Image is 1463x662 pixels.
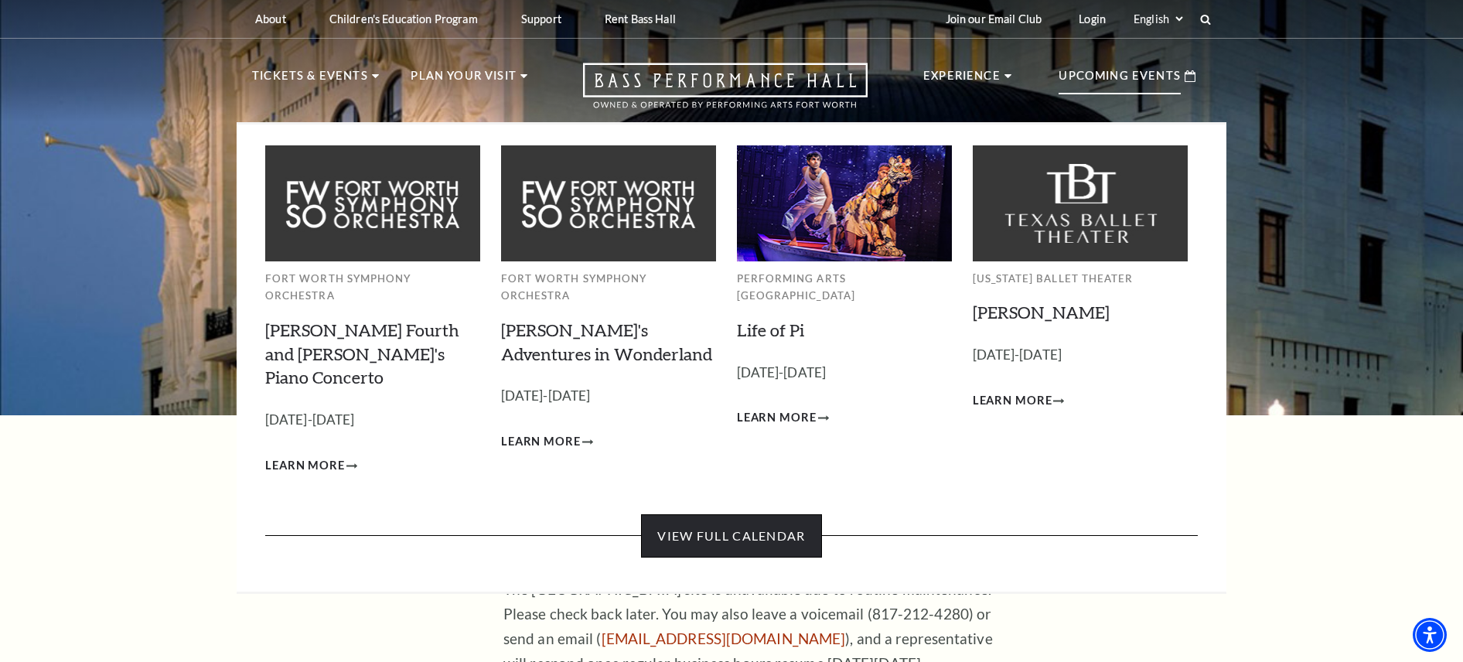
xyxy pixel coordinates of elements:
[521,12,561,26] p: Support
[605,12,676,26] p: Rent Bass Hall
[501,270,716,305] p: Fort Worth Symphony Orchestra
[602,630,846,647] a: [EMAIL_ADDRESS][DOMAIN_NAME]
[501,319,712,364] a: [PERSON_NAME]'s Adventures in Wonderland
[527,63,923,122] a: Open this option
[1413,618,1447,652] div: Accessibility Menu
[501,145,716,261] img: Fort Worth Symphony Orchestra
[973,302,1110,322] a: [PERSON_NAME]
[737,408,817,428] span: Learn More
[329,12,478,26] p: Children's Education Program
[265,270,480,305] p: Fort Worth Symphony Orchestra
[1130,12,1185,26] select: Select:
[255,12,286,26] p: About
[501,432,593,452] a: Learn More Alice's Adventures in Wonderland
[737,270,952,305] p: Performing Arts [GEOGRAPHIC_DATA]
[265,145,480,261] img: Fort Worth Symphony Orchestra
[501,385,716,408] p: [DATE]-[DATE]
[1059,67,1181,94] p: Upcoming Events
[973,391,1052,411] span: Learn More
[973,391,1065,411] a: Learn More Peter Pan
[501,432,581,452] span: Learn More
[411,67,517,94] p: Plan Your Visit
[973,270,1188,288] p: [US_STATE] Ballet Theater
[737,362,952,384] p: [DATE]-[DATE]
[973,344,1188,367] p: [DATE]-[DATE]
[265,319,459,388] a: [PERSON_NAME] Fourth and [PERSON_NAME]'s Piano Concerto
[265,456,345,476] span: Learn More
[265,456,357,476] a: Learn More Brahms Fourth and Grieg's Piano Concerto
[923,67,1001,94] p: Experience
[252,67,368,94] p: Tickets & Events
[265,409,480,432] p: [DATE]-[DATE]
[737,408,829,428] a: Learn More Life of Pi
[737,319,804,340] a: Life of Pi
[737,145,952,261] img: Performing Arts Fort Worth
[973,145,1188,261] img: Texas Ballet Theater
[641,514,821,558] a: View Full Calendar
